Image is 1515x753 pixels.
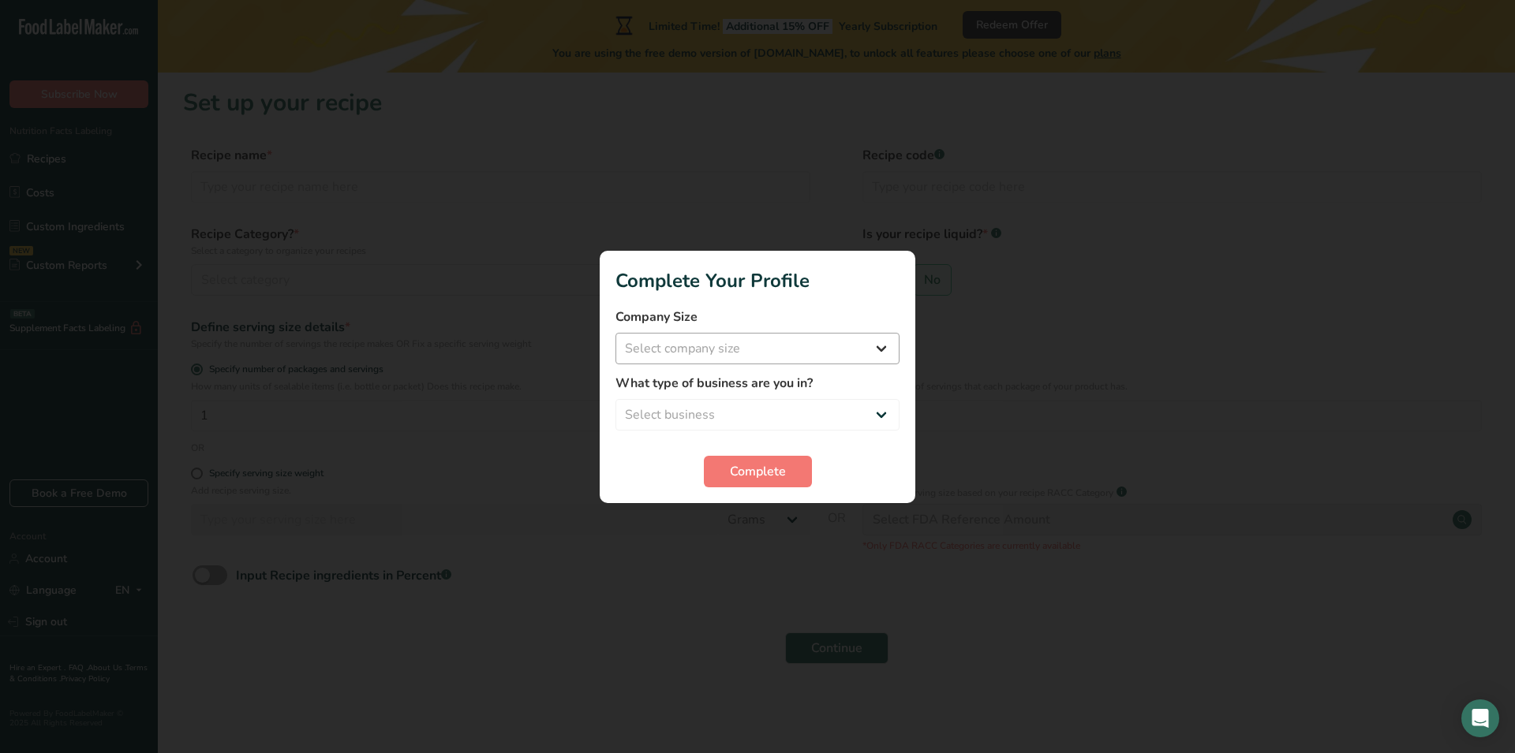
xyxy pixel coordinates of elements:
label: Company Size [615,308,900,326]
h1: Complete Your Profile [615,267,900,295]
div: Open Intercom Messenger [1461,699,1499,737]
button: Complete [704,456,812,487]
label: What type of business are you in? [615,374,900,393]
span: Complete [730,462,786,481]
